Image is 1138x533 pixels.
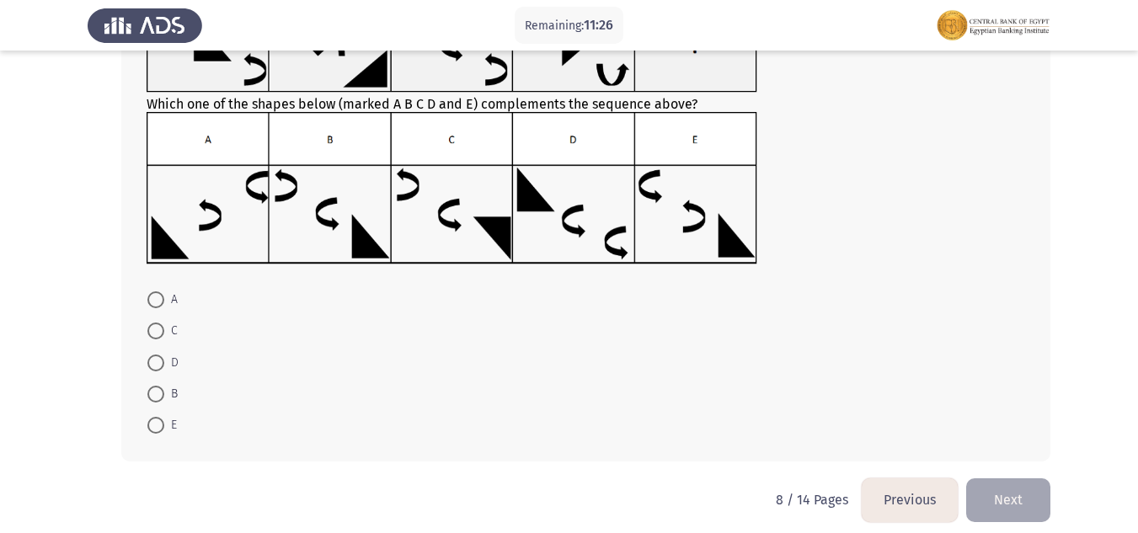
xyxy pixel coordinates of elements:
[936,2,1050,49] img: Assessment logo of FOCUS Assessment 3 Modules EN
[164,415,177,435] span: E
[164,321,178,341] span: C
[88,2,202,49] img: Assess Talent Management logo
[966,478,1050,521] button: load next page
[147,112,757,264] img: UkFYMDA3NUIucG5nMTYyMjAzMjM1ODExOQ==.png
[525,15,613,36] p: Remaining:
[164,353,179,373] span: D
[584,17,613,33] span: 11:26
[164,290,178,310] span: A
[862,478,958,521] button: load previous page
[776,492,848,508] p: 8 / 14 Pages
[164,384,178,404] span: B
